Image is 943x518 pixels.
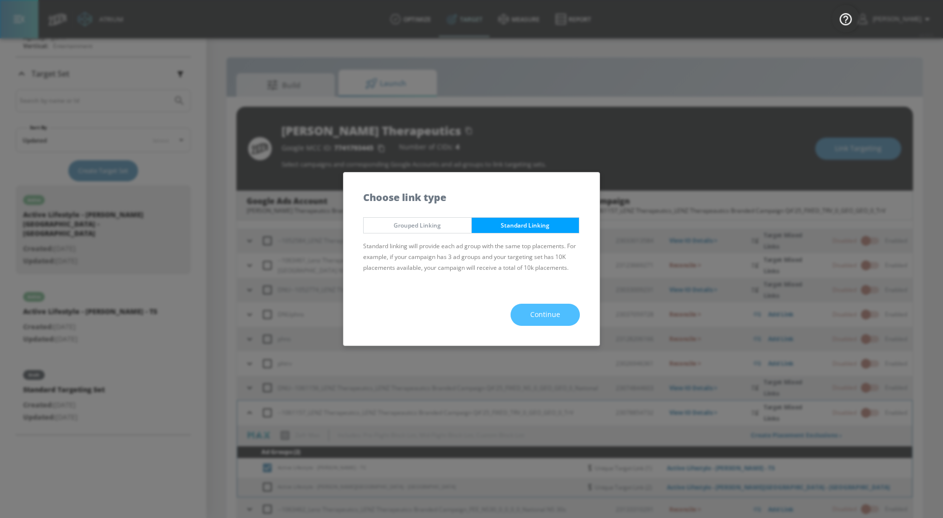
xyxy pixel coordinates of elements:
span: Continue [530,309,560,321]
button: Open Resource Center [832,5,859,32]
button: Continue [511,304,580,326]
button: Grouped Linking [363,217,472,233]
h5: Choose link type [363,192,446,202]
span: Grouped Linking [371,220,464,230]
p: Standard linking will provide each ad group with the same top placements. For example, if your ca... [363,241,580,273]
button: Standard Linking [471,217,580,233]
span: Standard Linking [479,220,572,230]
